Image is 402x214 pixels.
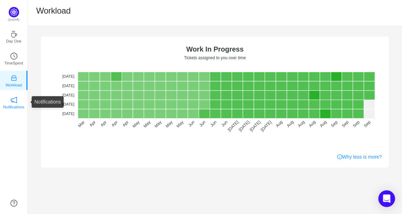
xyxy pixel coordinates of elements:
[308,120,316,128] tspan: Aug
[10,97,17,104] i: icon: notification
[154,120,163,129] tspan: May
[3,104,24,110] p: Notifications
[10,75,17,82] i: icon: inbox
[111,120,119,128] tspan: Apr
[187,120,196,128] tspan: Jun
[286,120,295,128] tspan: Aug
[10,33,17,40] a: icon: coffeeDay One
[10,99,17,106] a: icon: notificationNotifications
[121,120,129,128] tspan: Apr
[8,17,20,22] p: Quantify
[10,31,17,38] i: icon: coffee
[184,55,246,60] text: Tickets assigned to you over time
[10,77,17,84] a: icon: inboxWorkload
[77,120,86,128] tspan: Mar
[186,45,243,53] text: Work In Progress
[209,120,218,128] tspan: Jun
[249,120,262,132] tspan: [DATE]
[363,120,371,128] tspan: Sep
[62,102,74,106] tspan: [DATE]
[275,120,283,128] tspan: Aug
[297,120,305,128] tspan: Aug
[260,120,273,132] tspan: [DATE]
[10,200,17,207] a: icon: question-circle
[198,120,207,128] tspan: Jun
[10,53,17,60] i: icon: clock-circle
[62,93,74,97] tspan: [DATE]
[99,120,107,128] tspan: Apr
[337,153,382,161] a: Why less is more?
[352,120,361,128] tspan: Sep
[89,120,97,128] tspan: Apr
[341,120,349,128] tspan: Sep
[6,82,22,88] p: Workload
[62,112,74,116] tspan: [DATE]
[62,74,74,78] tspan: [DATE]
[143,120,152,129] tspan: May
[227,120,240,132] tspan: [DATE]
[378,190,395,207] div: Open Intercom Messenger
[319,120,328,128] tspan: Aug
[337,154,342,159] i: icon: info-circle
[176,120,185,129] tspan: May
[10,55,17,62] a: icon: clock-circleTimeSpent
[9,7,19,17] img: Quantify
[6,38,21,44] p: Day One
[131,120,140,129] tspan: May
[36,6,71,16] h1: Workload
[330,120,338,128] tspan: Sep
[62,84,74,88] tspan: [DATE]
[220,120,229,128] tspan: Jun
[238,120,251,132] tspan: [DATE]
[5,60,23,66] p: TimeSpent
[164,120,174,129] tspan: May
